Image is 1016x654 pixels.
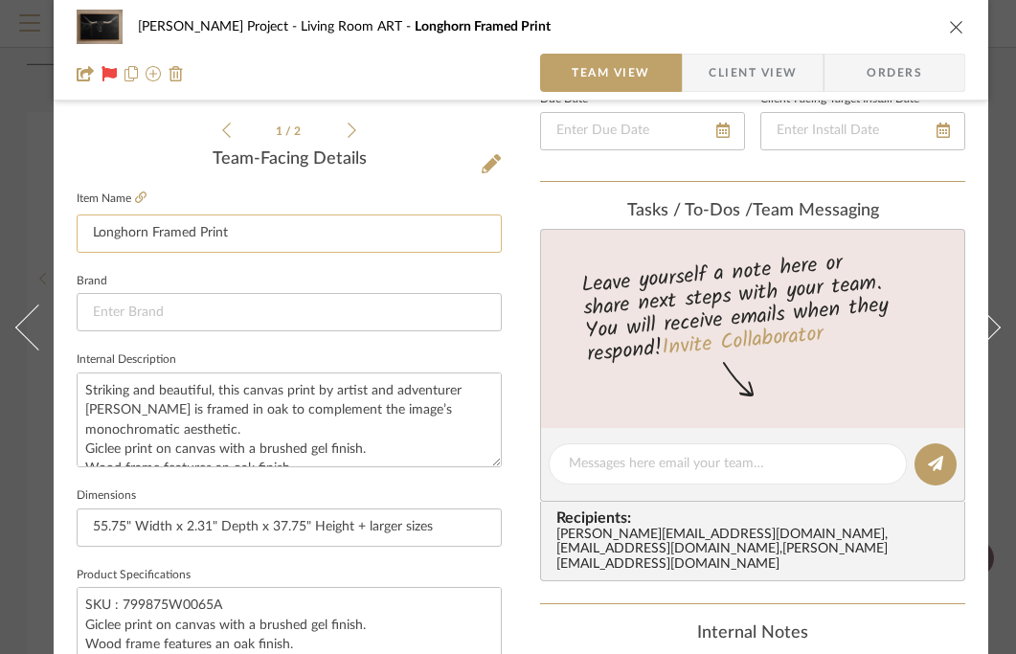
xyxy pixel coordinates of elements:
span: 2 [294,125,304,137]
span: Longhorn Framed Print [415,20,551,34]
input: Enter Item Name [77,214,502,253]
div: team Messaging [540,201,965,222]
span: Living Room ART [301,20,415,34]
label: Due Date [540,95,588,104]
button: close [948,18,965,35]
input: Enter Brand [77,293,502,331]
label: Product Specifications [77,571,191,580]
div: [PERSON_NAME][EMAIL_ADDRESS][DOMAIN_NAME] , [EMAIL_ADDRESS][DOMAIN_NAME] , [PERSON_NAME][EMAIL_AD... [556,528,957,574]
a: Invite Collaborator [661,318,824,366]
span: Client View [709,54,797,92]
span: 1 [276,125,285,137]
div: Internal Notes [540,623,965,644]
input: Enter the dimensions of this item [77,508,502,547]
img: Remove from project [169,66,184,81]
label: Dimensions [77,491,136,501]
span: Tasks / To-Dos / [627,202,753,219]
div: Leave yourself a note here or share next steps with your team. You will receive emails when they ... [538,242,968,371]
span: / [285,125,294,137]
label: Brand [77,277,107,286]
input: Enter Due Date [540,112,745,150]
label: Internal Description [77,355,176,365]
span: [PERSON_NAME] Project [138,20,301,34]
span: Recipients: [556,509,957,527]
img: cfdd3bcd-ac43-4fc5-81c3-8276f05eab03_48x40.jpg [77,8,123,46]
span: Orders [846,54,943,92]
span: Team View [572,54,650,92]
div: Team-Facing Details [77,149,502,170]
label: Client-Facing Target Install Date [760,95,919,104]
label: Item Name [77,191,147,207]
input: Enter Install Date [760,112,965,150]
